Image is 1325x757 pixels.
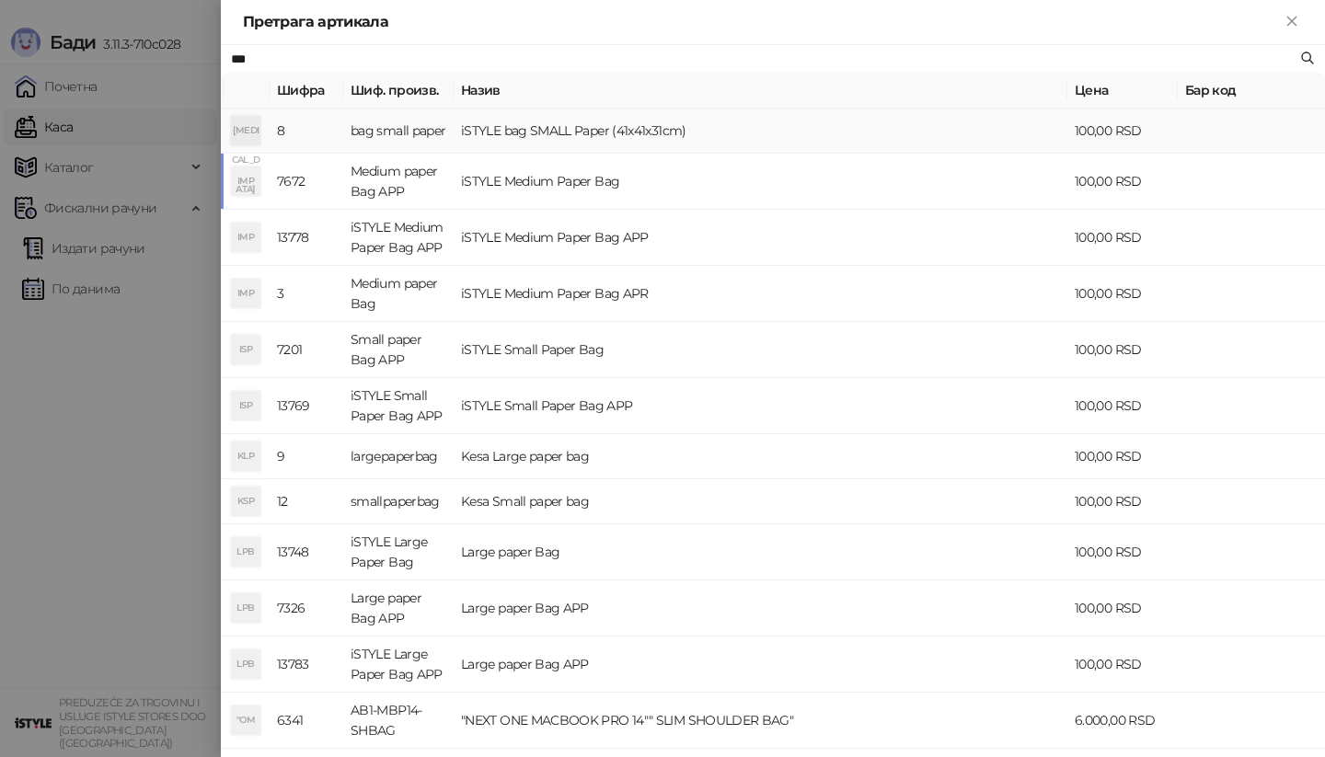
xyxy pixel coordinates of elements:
td: 3 [270,266,343,322]
td: iSTYLE Medium Paper Bag APR [454,266,1067,322]
td: 8 [270,109,343,154]
td: 9 [270,434,343,479]
th: Бар код [1178,73,1325,109]
div: "OM [231,705,260,735]
td: 13769 [270,378,343,434]
td: iSTYLE Small Paper Bag APP [343,378,454,434]
div: ISP [231,391,260,420]
td: Medium paper Bag APP [343,154,454,210]
td: 100,00 RSD [1067,322,1178,378]
td: 100,00 RSD [1067,637,1178,693]
th: Назив [454,73,1067,109]
div: IMP [231,223,260,252]
th: Шиф. произв. [343,73,454,109]
td: Small paper Bag APP [343,322,454,378]
td: Large paper Bag APP [343,580,454,637]
td: 100,00 RSD [1067,109,1178,154]
td: iSTYLE Small Paper Bag [454,322,1067,378]
td: iSTYLE Large Paper Bag [343,524,454,580]
td: Kesa Small paper bag [454,479,1067,524]
div: LPB [231,593,260,623]
div: LPB [231,649,260,679]
td: 100,00 RSD [1067,524,1178,580]
td: iSTYLE Medium Paper Bag [454,154,1067,210]
td: iSTYLE Medium Paper Bag APP [343,210,454,266]
td: 13783 [270,637,343,693]
td: largepaperbag [343,434,454,479]
td: 6.000,00 RSD [1067,693,1178,749]
td: bag small paper [343,109,454,154]
td: Kesa Large paper bag [454,434,1067,479]
div: KLP [231,442,260,471]
td: 13778 [270,210,343,266]
button: Close [1281,11,1303,33]
td: iSTYLE Medium Paper Bag APP [454,210,1067,266]
th: Шифра [270,73,343,109]
td: Large paper Bag APP [454,637,1067,693]
th: Цена [1067,73,1178,109]
td: 100,00 RSD [1067,154,1178,210]
td: 7672 [270,154,343,210]
div: ISP [231,335,260,364]
td: 100,00 RSD [1067,266,1178,322]
td: 6341 [270,693,343,749]
td: AB1-MBP14-SHBAG [343,693,454,749]
div: Претрага артикала [243,11,1281,33]
div: IMP [231,166,260,196]
td: Medium paper Bag [343,266,454,322]
td: 12 [270,479,343,524]
td: 100,00 RSD [1067,580,1178,637]
div: KSP [231,487,260,516]
td: 100,00 RSD [1067,378,1178,434]
td: 100,00 RSD [1067,210,1178,266]
td: Large paper Bag [454,524,1067,580]
td: 100,00 RSD [1067,434,1178,479]
td: 7326 [270,580,343,637]
td: "NEXT ONE MACBOOK PRO 14"" SLIM SHOULDER BAG" [454,693,1067,749]
div: [MEDICAL_DATA] [231,116,260,145]
div: IMP [231,279,260,308]
td: iSTYLE Small Paper Bag APP [454,378,1067,434]
td: iSTYLE bag SMALL Paper (41x41x31cm) [454,109,1067,154]
td: 100,00 RSD [1067,479,1178,524]
td: 13748 [270,524,343,580]
td: Large paper Bag APP [454,580,1067,637]
div: LPB [231,537,260,567]
td: iSTYLE Large Paper Bag APP [343,637,454,693]
td: smallpaperbag [343,479,454,524]
td: 7201 [270,322,343,378]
